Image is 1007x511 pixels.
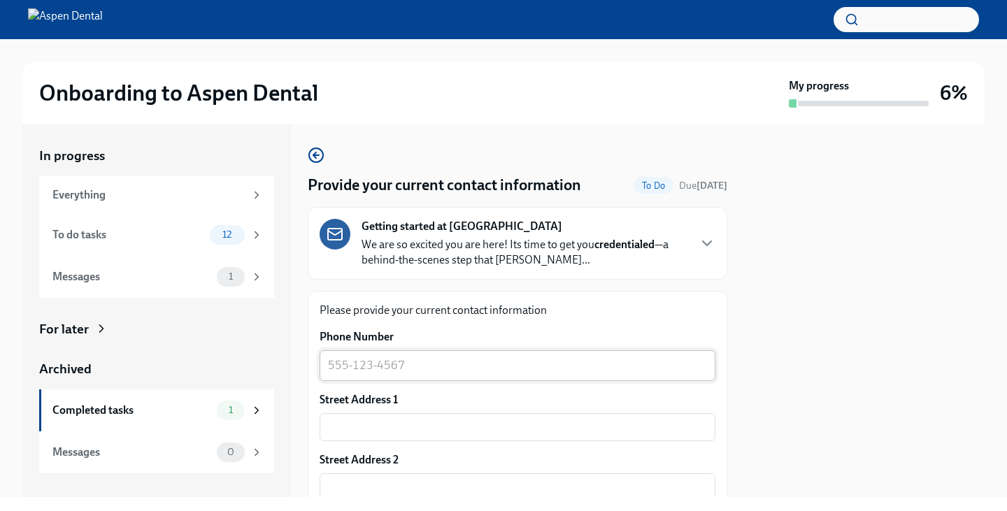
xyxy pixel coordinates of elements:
h2: Onboarding to Aspen Dental [39,79,318,107]
strong: My progress [789,78,849,94]
span: To Do [634,180,673,191]
a: Messages1 [39,256,274,298]
a: Completed tasks1 [39,389,274,431]
label: Street Address 2 [320,452,399,468]
a: For later [39,320,274,338]
a: Archived [39,360,274,378]
strong: Getting started at [GEOGRAPHIC_DATA] [362,219,562,234]
div: For later [39,320,89,338]
a: Messages0 [39,431,274,473]
strong: credentialed [594,238,655,251]
div: Completed tasks [52,403,211,418]
h4: Provide your current contact information [308,175,581,196]
p: Please provide your current contact information [320,303,715,318]
span: 1 [220,271,241,282]
strong: [DATE] [697,180,727,192]
h3: 6% [940,80,968,106]
div: Messages [52,445,211,460]
span: 0 [219,447,243,457]
label: Phone Number [320,329,715,345]
label: Street Address 1 [320,392,398,408]
span: 1 [220,405,241,415]
div: Everything [52,187,245,203]
a: In progress [39,147,274,165]
img: Aspen Dental [28,8,103,31]
a: Everything [39,176,274,214]
span: Due [679,180,727,192]
p: We are so excited you are here! Its time to get you —a behind-the-scenes step that [PERSON_NAME]... [362,237,687,268]
span: September 20th, 2025 09:00 [679,179,727,192]
div: Messages [52,269,211,285]
div: To do tasks [52,227,204,243]
a: To do tasks12 [39,214,274,256]
span: 12 [214,229,240,240]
